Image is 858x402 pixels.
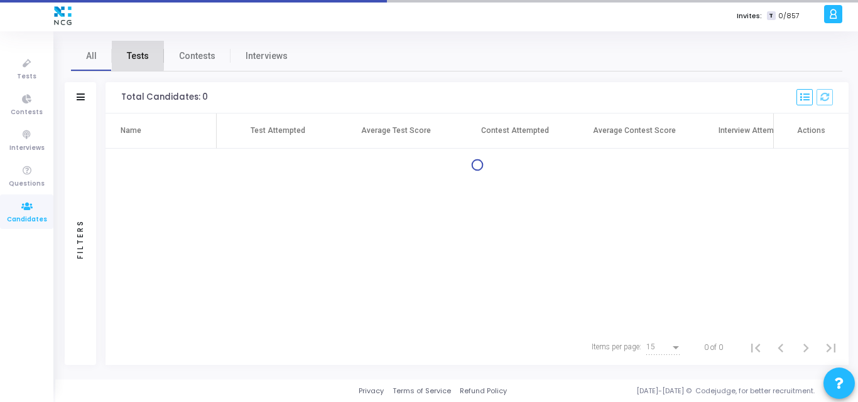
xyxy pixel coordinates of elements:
[121,125,141,136] div: Name
[393,386,451,396] a: Terms of Service
[179,50,215,63] span: Contests
[336,114,455,149] th: Average Test Score
[507,386,842,396] div: [DATE]-[DATE] © Codejudge, for better recruitment.
[743,335,768,360] button: First page
[11,107,43,118] span: Contests
[737,11,762,21] label: Invites:
[86,50,97,63] span: All
[767,11,775,21] span: T
[768,335,793,360] button: Previous page
[217,114,336,149] th: Test Attempted
[793,335,818,360] button: Next page
[9,143,45,154] span: Interviews
[127,50,149,63] span: Tests
[7,214,47,225] span: Candidates
[646,343,682,352] mat-select: Items per page:
[773,114,849,149] th: Actions
[121,92,208,102] div: Total Candidates: 0
[460,386,507,396] a: Refund Policy
[17,71,36,82] span: Tests
[778,11,800,21] span: 0/857
[646,342,655,351] span: 15
[704,342,723,353] div: 0 of 0
[592,341,641,352] div: Items per page:
[694,114,813,149] th: Interview Attempted
[51,3,75,28] img: logo
[818,335,844,360] button: Last page
[75,170,86,308] div: Filters
[359,386,384,396] a: Privacy
[455,114,575,149] th: Contest Attempted
[575,114,694,149] th: Average Contest Score
[246,50,288,63] span: Interviews
[9,179,45,189] span: Questions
